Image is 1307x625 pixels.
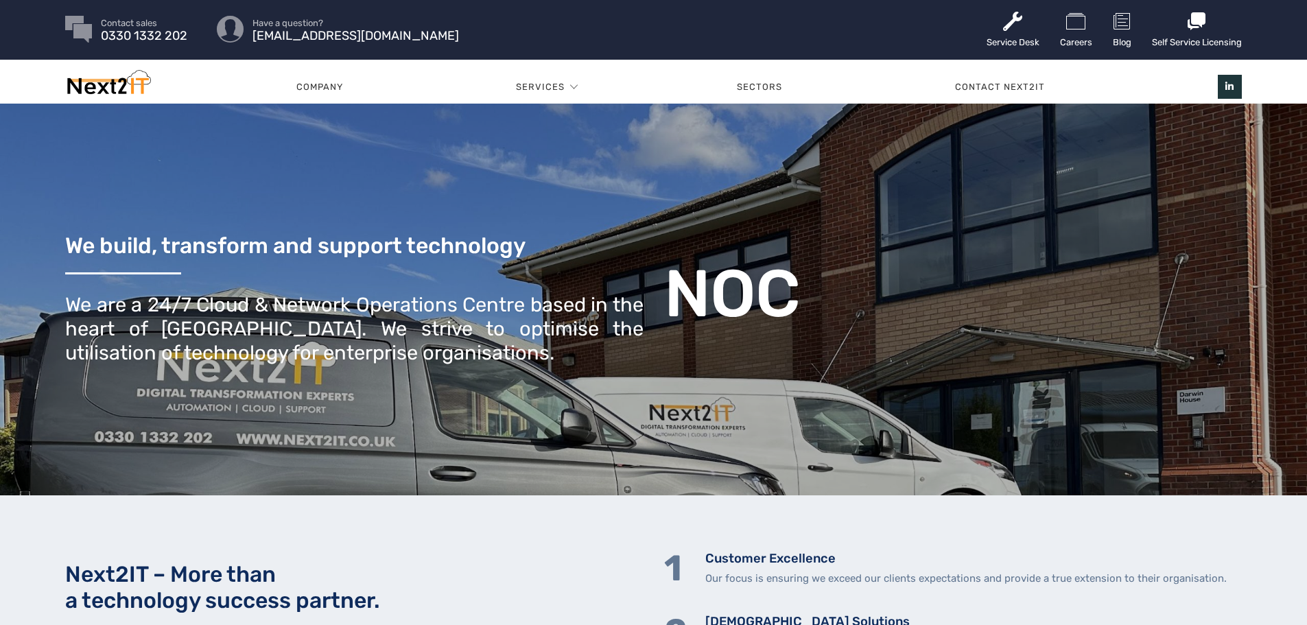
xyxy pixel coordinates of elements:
[705,550,1227,567] h5: Customer Excellence
[516,67,565,108] a: Services
[65,293,643,364] div: We are a 24/7 Cloud & Network Operations Centre based in the heart of [GEOGRAPHIC_DATA]. We striv...
[651,67,869,108] a: Sectors
[65,561,643,614] h2: Next2IT – More than a technology success partner.
[252,19,459,27] span: Have a question?
[252,19,459,40] a: Have a question? [EMAIL_ADDRESS][DOMAIN_NAME]
[705,571,1227,587] p: Our focus is ensuring we exceed our clients expectations and provide a true extension to their or...
[101,19,187,27] span: Contact sales
[65,234,643,258] h3: We build, transform and support technology
[101,32,187,40] span: 0330 1332 202
[101,19,187,40] a: Contact sales 0330 1332 202
[664,255,800,333] b: NOC
[869,67,1131,108] a: Contact Next2IT
[65,70,151,101] img: Next2IT
[210,67,429,108] a: Company
[252,32,459,40] span: [EMAIL_ADDRESS][DOMAIN_NAME]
